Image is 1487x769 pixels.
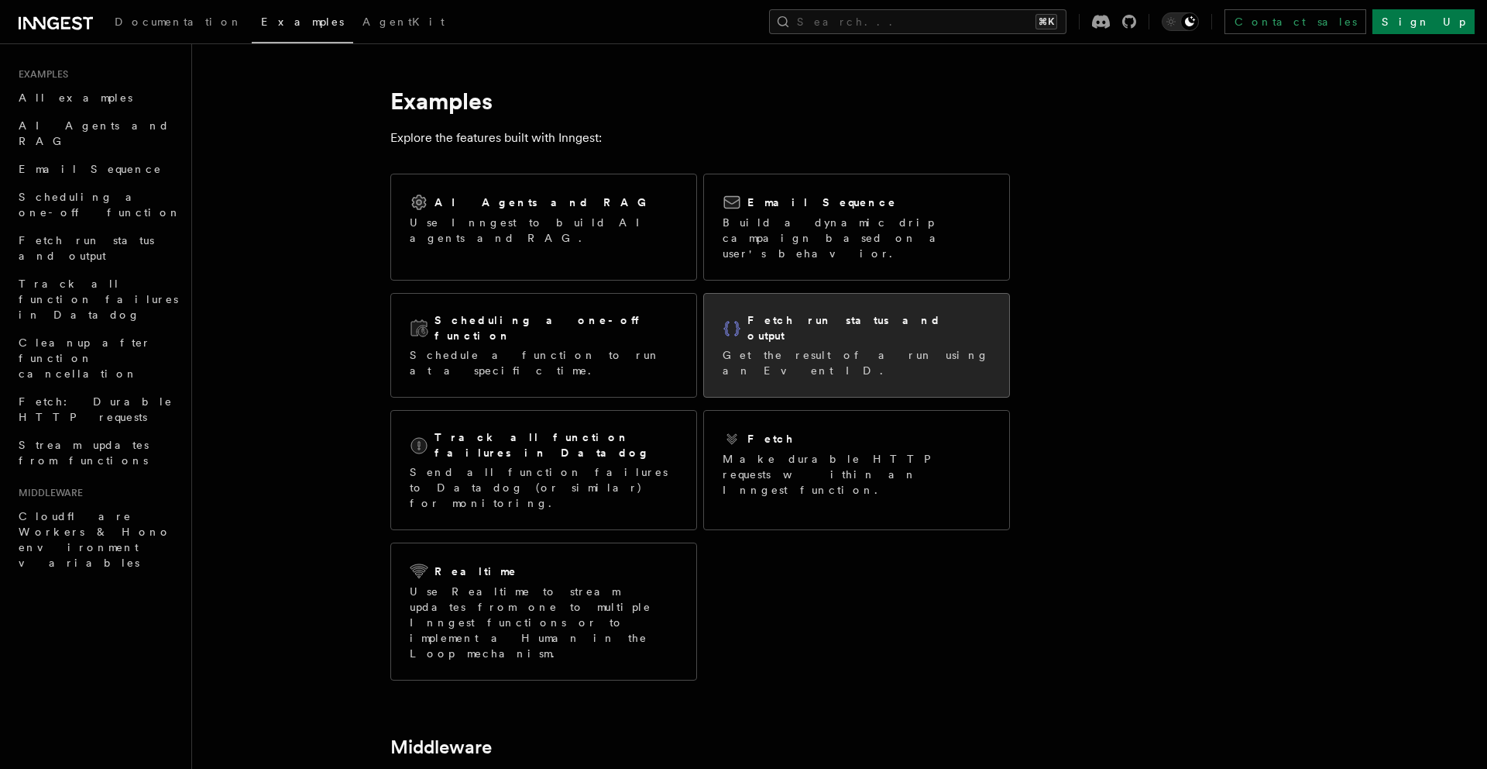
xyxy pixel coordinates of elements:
[362,16,445,28] span: AgentKit
[12,270,182,329] a: Track all function failures in Datadog
[703,410,1010,530] a: FetchMake durable HTTP requests within an Inngest function.
[12,329,182,388] a: Cleanup after function cancellation
[12,502,182,577] a: Cloudflare Workers & Hono environment variables
[390,410,697,530] a: Track all function failures in DatadogSend all function failures to Datadog (or similar) for moni...
[703,174,1010,281] a: Email SequenceBuild a dynamic drip campaign based on a user's behavior.
[19,395,173,423] span: Fetch: Durable HTTP requests
[19,163,162,175] span: Email Sequence
[769,9,1066,34] button: Search...⌘K
[434,312,678,343] h2: Scheduling a one-off function
[723,347,991,378] p: Get the result of a run using an Event ID.
[12,388,182,431] a: Fetch: Durable HTTP requests
[1035,14,1057,29] kbd: ⌘K
[12,155,182,183] a: Email Sequence
[747,195,897,210] h2: Email Sequence
[115,16,242,28] span: Documentation
[12,68,68,81] span: Examples
[410,347,678,378] p: Schedule a function to run at a specific time.
[12,183,182,226] a: Scheduling a one-off function
[19,234,154,262] span: Fetch run status and output
[261,16,344,28] span: Examples
[12,226,182,270] a: Fetch run status and output
[1224,9,1366,34] a: Contact sales
[410,464,678,511] p: Send all function failures to Datadog (or similar) for monitoring.
[1162,12,1199,31] button: Toggle dark mode
[703,293,1010,398] a: Fetch run status and outputGet the result of a run using an Event ID.
[12,84,182,112] a: All examples
[390,543,697,681] a: RealtimeUse Realtime to stream updates from one to multiple Inngest functions or to implement a H...
[723,215,991,261] p: Build a dynamic drip campaign based on a user's behavior.
[105,5,252,42] a: Documentation
[1372,9,1475,34] a: Sign Up
[19,191,181,219] span: Scheduling a one-off function
[434,195,654,210] h2: AI Agents and RAG
[12,431,182,474] a: Stream updates from functions
[19,278,178,321] span: Track all function failures in Datadog
[747,431,795,447] h2: Fetch
[390,736,492,758] a: Middleware
[19,91,132,104] span: All examples
[19,439,149,467] span: Stream updates from functions
[353,5,454,42] a: AgentKit
[434,429,678,460] h2: Track all function failures in Datadog
[434,564,517,579] h2: Realtime
[390,127,1010,149] p: Explore the features built with Inngest:
[12,487,83,499] span: Middleware
[410,215,678,246] p: Use Inngest to build AI agents and RAG.
[390,293,697,398] a: Scheduling a one-off functionSchedule a function to run at a specific time.
[19,510,171,569] span: Cloudflare Workers & Hono environment variables
[410,584,678,661] p: Use Realtime to stream updates from one to multiple Inngest functions or to implement a Human in ...
[390,174,697,281] a: AI Agents and RAGUse Inngest to build AI agents and RAG.
[252,5,353,43] a: Examples
[19,336,151,380] span: Cleanup after function cancellation
[747,312,991,343] h2: Fetch run status and output
[19,119,170,147] span: AI Agents and RAG
[390,87,1010,115] h1: Examples
[723,451,991,498] p: Make durable HTTP requests within an Inngest function.
[12,112,182,155] a: AI Agents and RAG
